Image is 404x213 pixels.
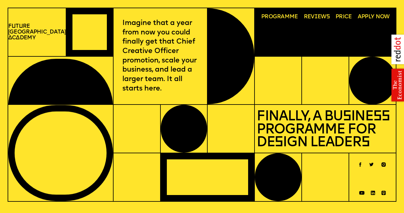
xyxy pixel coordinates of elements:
[16,35,19,41] span: a
[358,14,389,20] span: Apply now
[122,19,198,94] p: Imagine that a year from now you could finally get that Chief Creative Officer promotion, scale y...
[335,14,352,20] span: Price
[387,66,404,104] img: the economist
[261,14,298,20] span: Programme
[257,108,394,149] p: Finally, a Business Programme for Design Leaders
[304,14,330,20] span: Rev ews
[369,161,374,165] a: Twitter
[387,30,404,69] img: reddot
[8,35,12,41] span: A
[12,23,16,29] span: u
[8,23,66,41] a: Future[GEOGRAPHIC_DATA]Academy
[381,161,386,165] a: Instagram
[314,14,318,20] span: i
[359,189,364,193] a: Youtube
[381,189,386,193] a: Spotify
[371,189,375,193] a: Linkedin
[359,161,361,165] a: Facebook
[8,23,66,41] p: F t re [GEOGRAPHIC_DATA] c demy
[19,23,23,29] span: u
